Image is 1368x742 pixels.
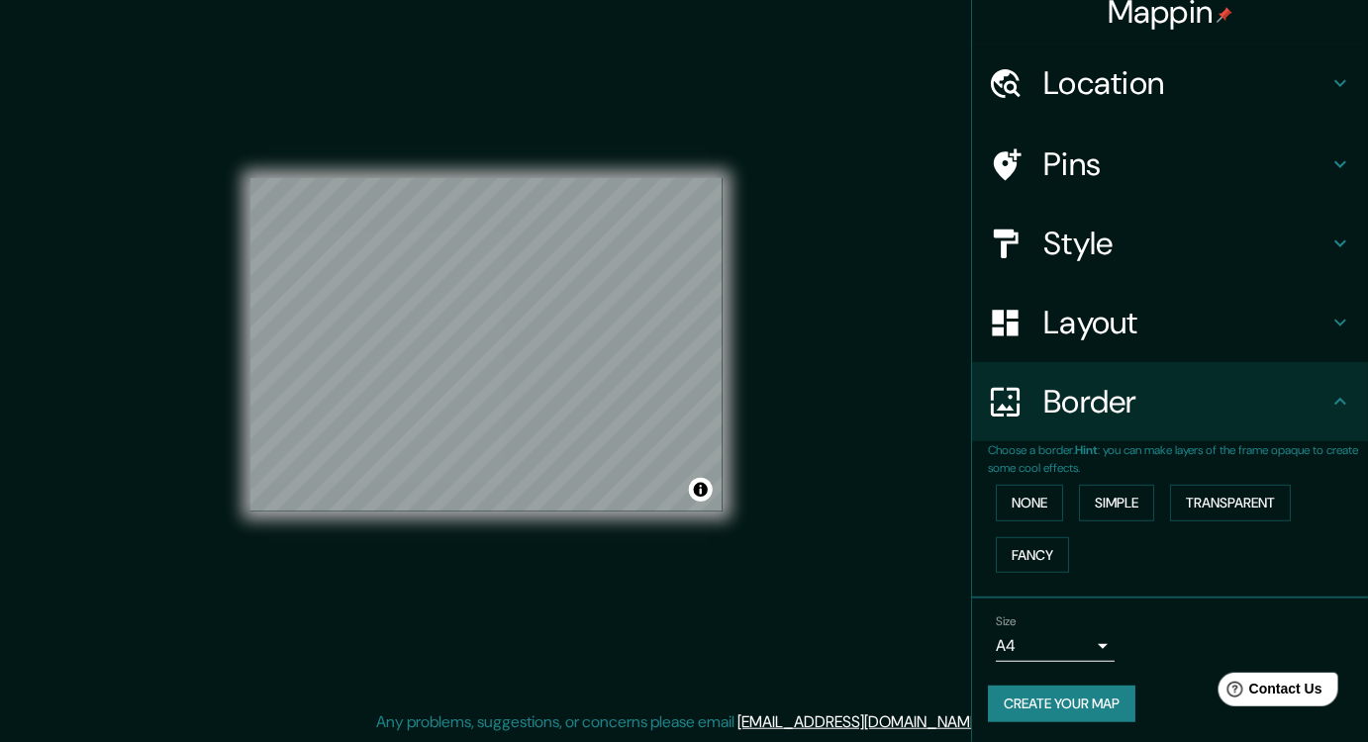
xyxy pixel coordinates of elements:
div: Location [972,44,1368,123]
h4: Border [1043,382,1328,421]
div: Border [972,362,1368,441]
h4: Layout [1043,303,1328,342]
a: [EMAIL_ADDRESS][DOMAIN_NAME] [737,711,982,732]
button: Simple [1079,485,1154,521]
h4: Location [1043,63,1328,103]
b: Hint [1075,442,1098,458]
button: Create your map [988,686,1135,722]
button: None [996,485,1063,521]
h4: Pins [1043,144,1328,184]
iframe: Help widget launcher [1192,665,1346,720]
button: Toggle attribution [689,478,713,502]
div: Layout [972,283,1368,362]
p: Choose a border. : you can make layers of the frame opaque to create some cool effects. [988,441,1368,477]
button: Transparent [1170,485,1291,521]
label: Size [996,613,1017,630]
div: Pins [972,125,1368,204]
div: A4 [996,630,1115,662]
button: Fancy [996,537,1069,574]
h4: Style [1043,224,1328,263]
img: pin-icon.png [1217,7,1232,23]
div: Style [972,204,1368,283]
canvas: Map [250,178,723,511]
p: Any problems, suggestions, or concerns please email . [376,710,985,734]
